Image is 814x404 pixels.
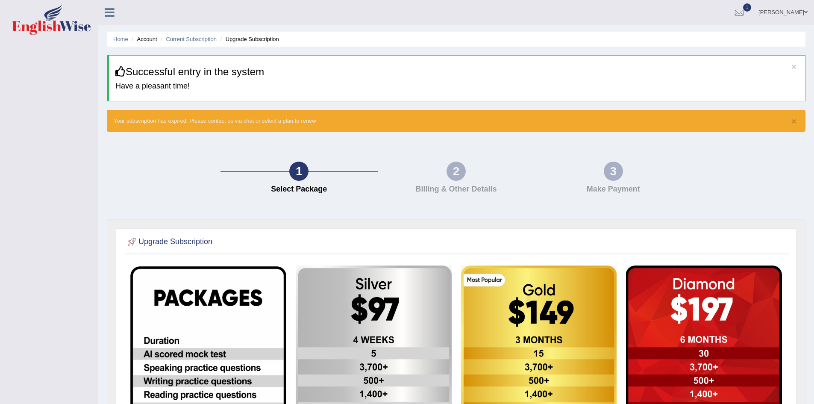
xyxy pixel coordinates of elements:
[225,185,373,194] h4: Select Package
[113,36,128,42] a: Home
[743,3,752,12] span: 1
[382,185,531,194] h4: Billing & Other Details
[129,35,157,43] li: Account
[791,117,796,126] button: ×
[791,62,796,71] button: ×
[115,66,799,77] h3: Successful entry in the system
[126,236,212,248] h2: Upgrade Subscription
[447,162,466,181] div: 2
[107,110,805,132] div: Your subscription has expired. Please contact us via chat or select a plan to renew
[604,162,623,181] div: 3
[115,82,799,91] h4: Have a pleasant time!
[218,35,279,43] li: Upgrade Subscription
[166,36,217,42] a: Current Subscription
[289,162,309,181] div: 1
[539,185,688,194] h4: Make Payment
